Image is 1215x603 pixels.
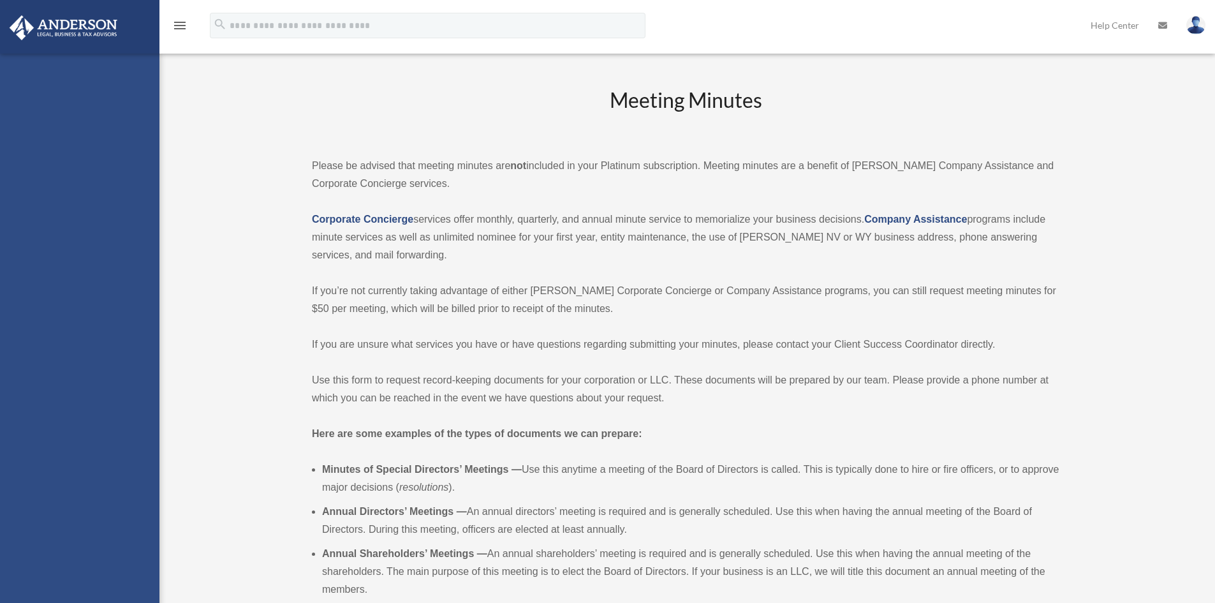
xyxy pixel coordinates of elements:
[1186,16,1205,34] img: User Pic
[312,214,413,225] a: Corporate Concierge
[172,22,188,33] a: menu
[322,503,1059,539] li: An annual directors’ meeting is required and is generally scheduled. Use this when having the ann...
[322,506,467,517] b: Annual Directors’ Meetings —
[322,548,487,559] b: Annual Shareholders’ Meetings —
[312,86,1059,139] h2: Meeting Minutes
[510,160,526,171] strong: not
[312,211,1059,264] p: services offer monthly, quarterly, and annual minute service to memorialize your business decisio...
[6,15,121,40] img: Anderson Advisors Platinum Portal
[322,464,522,475] b: Minutes of Special Directors’ Meetings —
[312,282,1059,318] p: If you’re not currently taking advantage of either [PERSON_NAME] Corporate Concierge or Company A...
[322,461,1059,496] li: Use this anytime a meeting of the Board of Directors is called. This is typically done to hire or...
[312,336,1059,354] p: If you are unsure what services you have or have questions regarding submitting your minutes, ple...
[322,545,1059,599] li: An annual shareholders’ meeting is required and is generally scheduled. Use this when having the ...
[172,18,188,33] i: menu
[864,214,967,225] a: Company Assistance
[399,482,448,493] em: resolutions
[312,157,1059,193] p: Please be advised that meeting minutes are included in your Platinum subscription. Meeting minute...
[312,428,642,439] strong: Here are some examples of the types of documents we can prepare:
[312,371,1059,407] p: Use this form to request record-keeping documents for your corporation or LLC. These documents wi...
[213,17,227,31] i: search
